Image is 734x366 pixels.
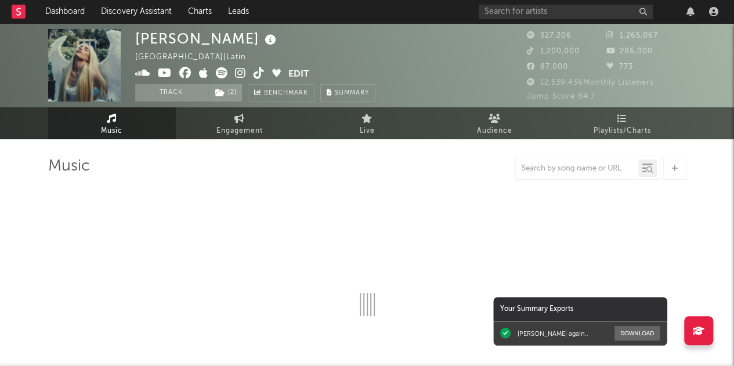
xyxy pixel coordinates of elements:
[208,84,242,102] button: (2)
[135,50,259,64] div: [GEOGRAPHIC_DATA] | Latin
[335,90,369,96] span: Summary
[594,124,651,138] span: Playlists/Charts
[303,107,431,139] a: Live
[606,48,653,55] span: 286,000
[527,48,580,55] span: 1,200,000
[527,79,654,86] span: 12,539,436 Monthly Listeners
[264,86,308,100] span: Benchmark
[248,84,314,102] a: Benchmark
[431,107,559,139] a: Audience
[493,297,667,321] div: Your Summary Exports
[516,164,638,173] input: Search by song name or URL
[479,5,653,19] input: Search for artists
[216,124,263,138] span: Engagement
[135,29,279,48] div: [PERSON_NAME]
[606,32,658,39] span: 1,265,067
[606,63,633,71] span: 773
[527,32,572,39] span: 327,206
[360,124,375,138] span: Live
[320,84,375,102] button: Summary
[48,107,176,139] a: Music
[614,326,660,340] button: Download
[208,84,243,102] span: ( 2 )
[559,107,686,139] a: Playlists/Charts
[527,93,595,100] span: Jump Score: 84.7
[176,107,303,139] a: Engagement
[518,329,588,338] div: [PERSON_NAME] again..
[527,63,568,71] span: 87,000
[477,124,512,138] span: Audience
[288,67,309,82] button: Edit
[135,84,208,102] button: Track
[101,124,122,138] span: Music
